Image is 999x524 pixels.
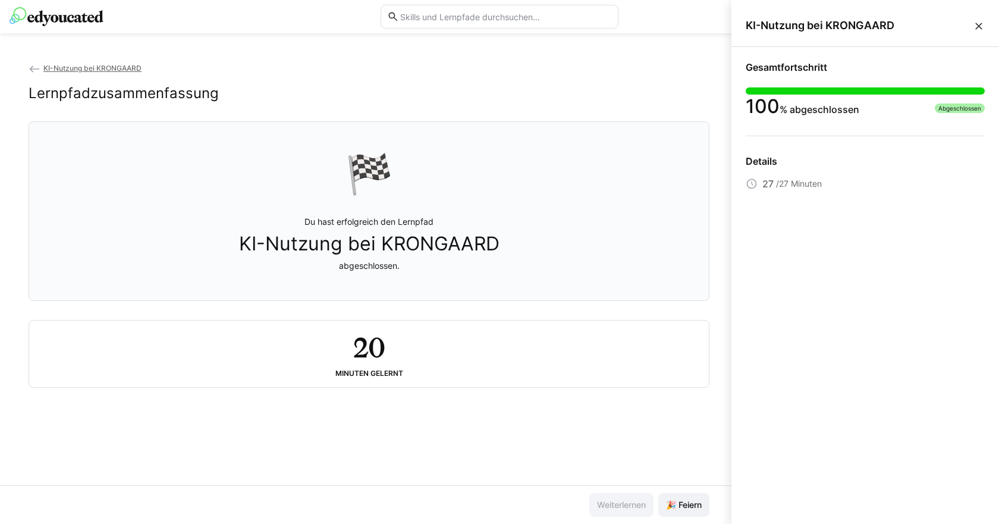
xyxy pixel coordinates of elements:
[776,178,822,190] span: /27 Minuten
[239,216,499,272] p: Du hast erfolgreich den Lernpfad abgeschlossen.
[589,493,654,517] button: Weiterlernen
[664,499,703,511] span: 🎉 Feiern
[746,95,780,118] span: 100
[595,499,648,511] span: Weiterlernen
[43,64,142,73] span: KI-Nutzung bei KRONGAARD
[746,61,985,73] div: Gesamtfortschritt
[935,103,985,113] div: Abgeschlossen
[353,330,385,365] h2: 20
[746,155,985,167] div: Details
[399,11,612,22] input: Skills und Lernpfade durchsuchen…
[335,369,403,378] div: Minuten gelernt
[345,150,393,197] div: 🏁
[762,177,774,191] span: 27
[239,233,499,255] span: KI-Nutzung bei KRONGAARD
[658,493,709,517] button: 🎉 Feiern
[746,19,973,32] span: KI-Nutzung bei KRONGAARD
[29,64,142,73] a: KI-Nutzung bei KRONGAARD
[29,84,219,102] h2: Lernpfadzusammenfassung
[746,99,859,117] div: % abgeschlossen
